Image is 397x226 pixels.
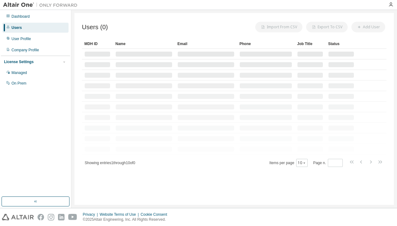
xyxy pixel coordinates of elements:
[239,39,292,49] div: Phone
[3,2,81,8] img: Altair One
[83,217,171,222] p: © 2025 Altair Engineering, Inc. All Rights Reserved.
[84,39,110,49] div: MDH ID
[85,161,135,165] span: Showing entries 1 through 10 of 0
[4,59,33,64] div: License Settings
[297,39,323,49] div: Job Title
[83,212,100,217] div: Privacy
[11,14,30,19] div: Dashboard
[177,39,234,49] div: Email
[11,48,39,53] div: Company Profile
[38,214,44,220] img: facebook.svg
[58,214,65,220] img: linkedin.svg
[270,159,308,167] span: Items per page
[255,22,302,32] button: Import From CSV
[298,160,306,165] button: 10
[306,22,348,32] button: Export To CSV
[11,70,27,75] div: Managed
[11,81,26,86] div: On Prem
[48,214,54,220] img: instagram.svg
[313,159,343,167] span: Page n.
[141,212,171,217] div: Cookie Consent
[2,214,34,220] img: altair_logo.svg
[11,36,31,41] div: User Profile
[115,39,172,49] div: Name
[82,24,108,31] span: Users (0)
[328,39,354,49] div: Status
[11,25,22,30] div: Users
[351,22,385,32] button: Add User
[68,214,77,220] img: youtube.svg
[100,212,141,217] div: Website Terms of Use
